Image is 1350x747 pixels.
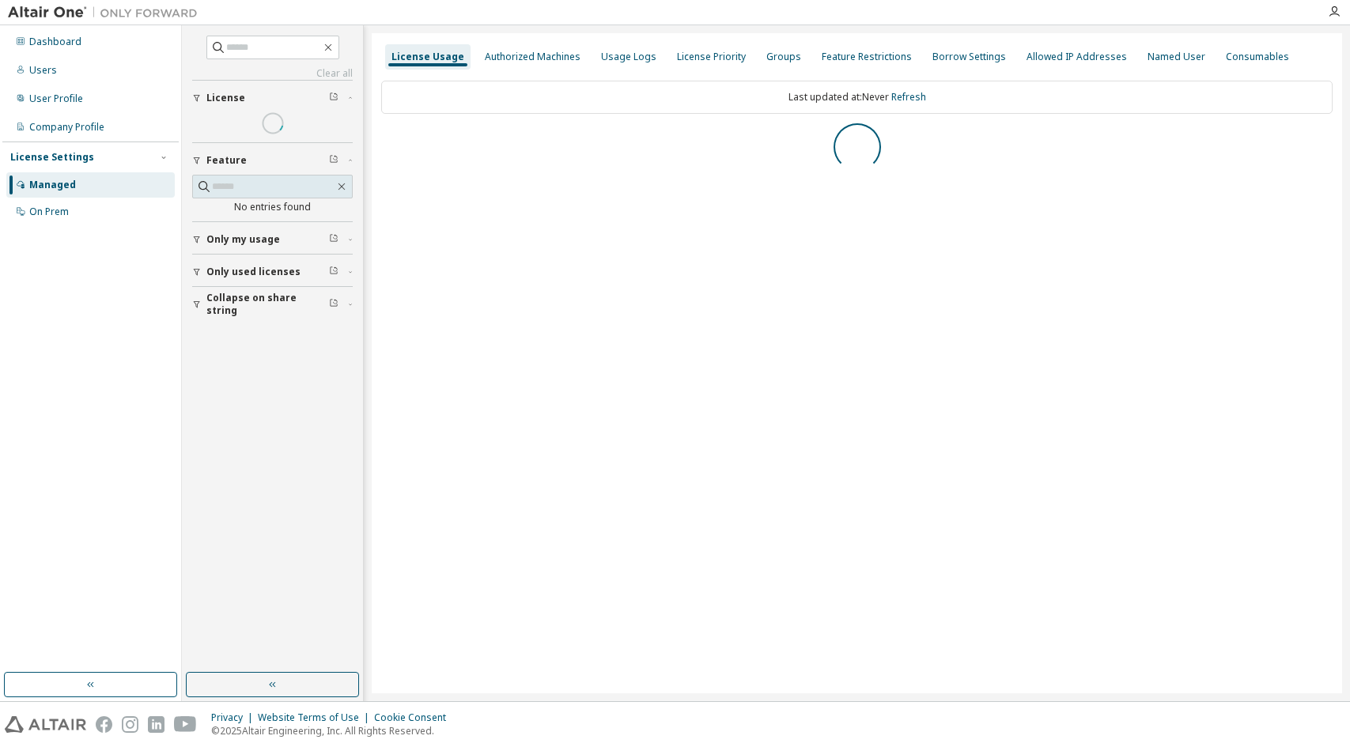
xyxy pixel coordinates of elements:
[8,5,206,21] img: Altair One
[29,64,57,77] div: Users
[192,143,353,178] button: Feature
[822,51,912,63] div: Feature Restrictions
[192,67,353,80] a: Clear all
[174,716,197,733] img: youtube.svg
[258,711,374,724] div: Website Terms of Use
[192,201,353,213] div: No entries found
[329,266,338,278] span: Clear filter
[485,51,580,63] div: Authorized Machines
[29,179,76,191] div: Managed
[329,92,338,104] span: Clear filter
[192,222,353,257] button: Only my usage
[192,81,353,115] button: License
[329,298,338,311] span: Clear filter
[1027,51,1127,63] div: Allowed IP Addresses
[29,206,69,218] div: On Prem
[329,154,338,167] span: Clear filter
[374,711,456,724] div: Cookie Consent
[192,255,353,289] button: Only used licenses
[206,266,301,278] span: Only used licenses
[601,51,656,63] div: Usage Logs
[29,121,104,134] div: Company Profile
[192,287,353,322] button: Collapse on share string
[122,716,138,733] img: instagram.svg
[766,51,801,63] div: Groups
[1148,51,1205,63] div: Named User
[206,92,245,104] span: License
[5,716,86,733] img: altair_logo.svg
[211,724,456,738] p: © 2025 Altair Engineering, Inc. All Rights Reserved.
[329,233,338,246] span: Clear filter
[206,233,280,246] span: Only my usage
[29,92,83,105] div: User Profile
[891,90,926,104] a: Refresh
[932,51,1006,63] div: Borrow Settings
[206,292,329,317] span: Collapse on share string
[29,36,81,48] div: Dashboard
[1226,51,1289,63] div: Consumables
[381,81,1333,114] div: Last updated at: Never
[96,716,112,733] img: facebook.svg
[206,154,247,167] span: Feature
[211,711,258,724] div: Privacy
[677,51,746,63] div: License Priority
[10,151,94,164] div: License Settings
[391,51,464,63] div: License Usage
[148,716,164,733] img: linkedin.svg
